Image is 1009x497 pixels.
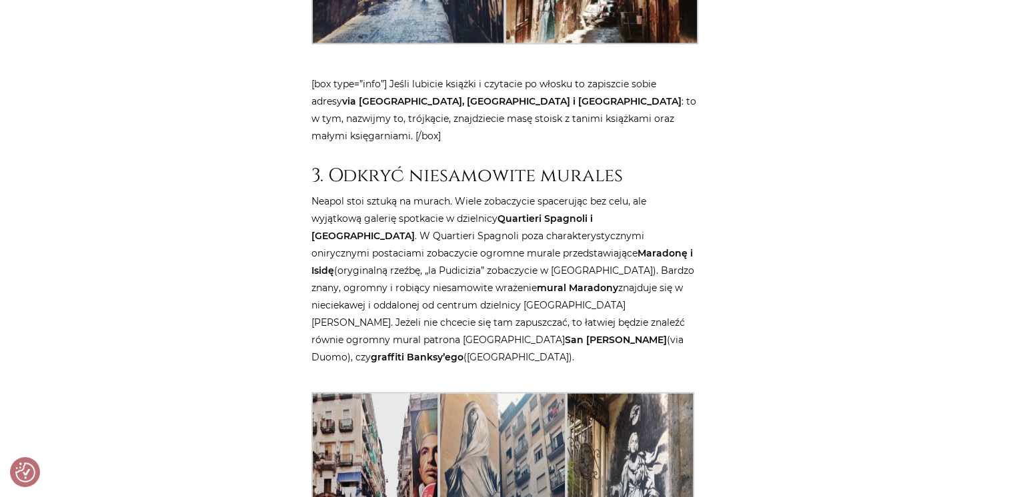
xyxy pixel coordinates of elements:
button: Preferencje co do zgód [15,462,35,482]
p: Neapol stoi sztuką na murach. Wiele zobaczycie spacerując bez celu, ale wyjątkową galerię spotkac... [311,193,698,366]
strong: via [GEOGRAPHIC_DATA], [GEOGRAPHIC_DATA] i [GEOGRAPHIC_DATA] [342,95,682,107]
h2: 3. Odkryć niesamowite murales [311,165,698,187]
strong: graffiti Banksy’ego [371,351,463,363]
strong: mural Maradony [537,282,618,294]
img: Revisit consent button [15,462,35,482]
strong: Maradonę i Isidę [311,247,693,276]
p: [box type=”info”] Jeśli lubicie książki i czytacie po włosku to zapiszcie sobie adresy : to w tym... [311,75,698,145]
strong: San [PERSON_NAME] [565,334,667,346]
strong: Quartieri Spagnoli i [GEOGRAPHIC_DATA] [311,213,593,242]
